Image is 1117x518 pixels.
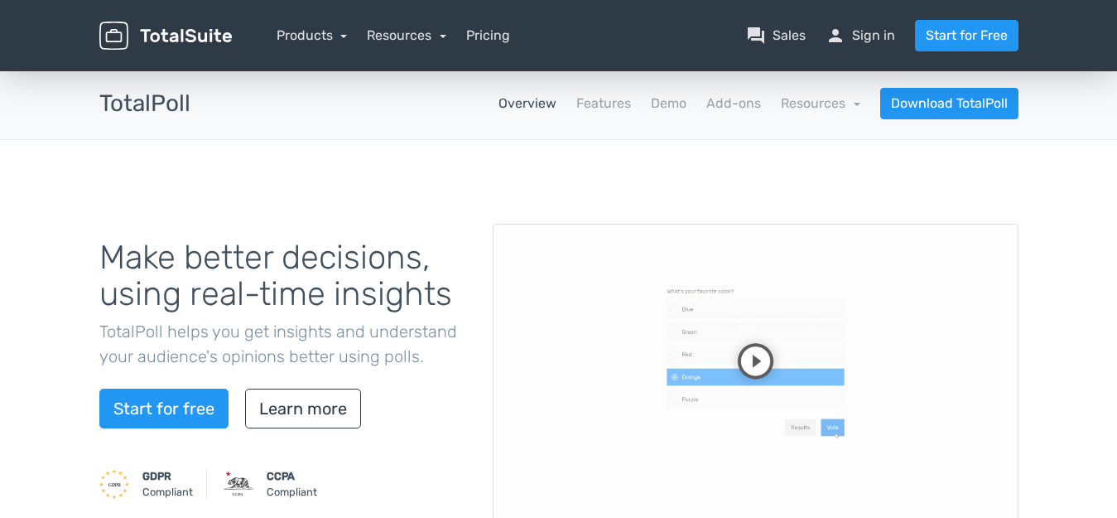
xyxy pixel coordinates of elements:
a: personSign in [826,26,895,46]
a: Features [576,94,631,114]
h3: TotalPoll [99,91,190,117]
small: Compliant [142,468,193,500]
span: person [826,26,845,46]
a: Start for Free [915,20,1018,51]
img: TotalSuite for WordPress [99,22,232,51]
p: TotalPoll helps you get insights and understand your audience's opinions better using polls. [99,319,468,369]
a: Overview [498,94,556,114]
small: Compliant [267,468,317,500]
img: GDPR [99,469,129,499]
a: Add-ons [706,94,761,114]
span: question_answer [746,26,766,46]
a: Demo [651,94,686,114]
h1: Make better decisions, using real-time insights [99,240,468,312]
a: Download TotalPoll [880,88,1018,119]
img: CCPA [224,469,253,499]
strong: GDPR [142,470,171,482]
a: Products [277,27,348,43]
a: Start for free [99,389,229,428]
a: Learn more [245,389,361,428]
a: question_answerSales [746,26,806,46]
strong: CCPA [267,470,295,482]
a: Resources [781,95,860,111]
a: Resources [367,27,446,43]
a: Pricing [466,26,510,46]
